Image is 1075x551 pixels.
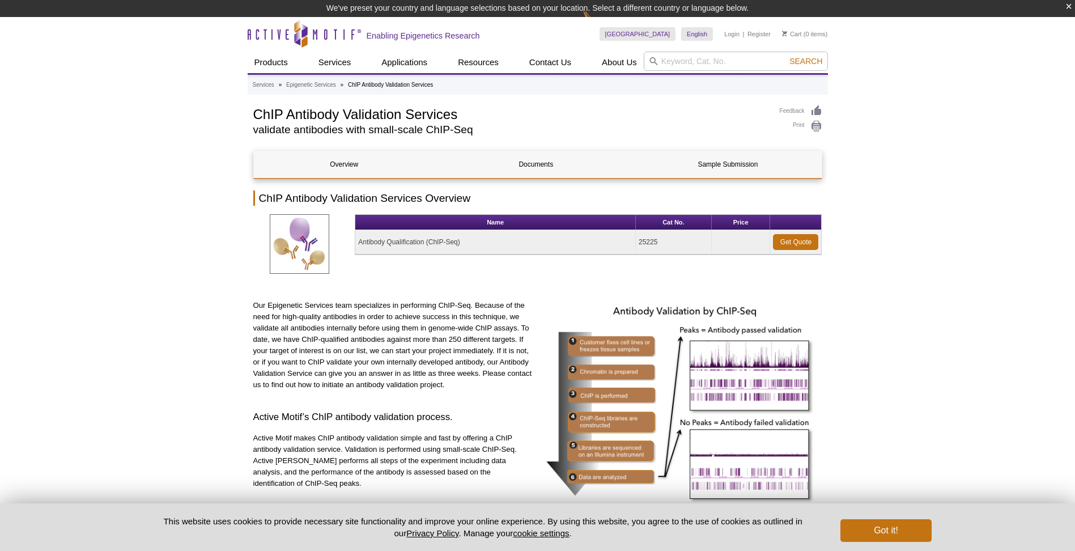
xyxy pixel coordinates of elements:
[786,56,826,66] button: Search
[348,82,433,88] li: ChIP Antibody Validation Services
[355,230,636,255] td: Antibody Qualification (ChIP-Seq)
[743,27,745,41] li: |
[636,230,712,255] td: 25225
[367,31,480,41] h2: Enabling Epigenetics Research
[681,27,713,41] a: English
[341,82,344,88] li: »
[253,80,274,90] a: Services
[840,519,931,542] button: Got it!
[451,52,505,73] a: Resources
[253,105,768,122] h1: ChIP Antibody Validation Services
[782,31,787,36] img: Your Cart
[600,27,676,41] a: [GEOGRAPHIC_DATA]
[782,30,802,38] a: Cart
[355,215,636,230] th: Name
[595,52,644,73] a: About Us
[644,52,828,71] input: Keyword, Cat. No.
[522,52,578,73] a: Contact Us
[782,27,828,41] li: (0 items)
[254,151,435,178] a: Overview
[542,300,822,508] img: Flowchart of illustrating the ChIP-Seq procedure used by Active Motif Epigenetic Services to vali...
[445,151,626,178] a: Documents
[724,30,740,38] a: Login
[312,52,358,73] a: Services
[375,52,434,73] a: Applications
[773,234,818,250] a: Get Quote
[747,30,771,38] a: Register
[712,215,771,230] th: Price
[144,515,822,539] p: This website uses cookies to provide necessary site functionality and improve your online experie...
[789,57,822,66] span: Search
[279,82,282,88] li: »
[636,215,712,230] th: Cat No.
[513,528,569,538] button: cookie settings
[406,528,458,538] a: Privacy Policy
[253,410,534,424] h3: Active Motif’s ChIP antibody validation process.
[253,190,822,206] h2: ChIP Antibody Validation Services Overview
[780,105,822,117] a: Feedback
[270,214,329,274] img: ChIP Validated Antibody Service
[780,120,822,133] a: Print
[286,80,336,90] a: Epigenetic Services
[253,125,768,135] h2: validate antibodies with small-scale ChIP-Seq
[253,300,534,391] p: Our Epigenetic Services team specializes in performing ChIP-Seq. Because of the need for high-qua...
[248,52,295,73] a: Products
[638,151,818,178] a: Sample Submission
[583,9,613,35] img: Change Here
[253,433,534,489] p: Active Motif makes ChIP antibody validation simple and fast by offering a ChIP antibody validatio...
